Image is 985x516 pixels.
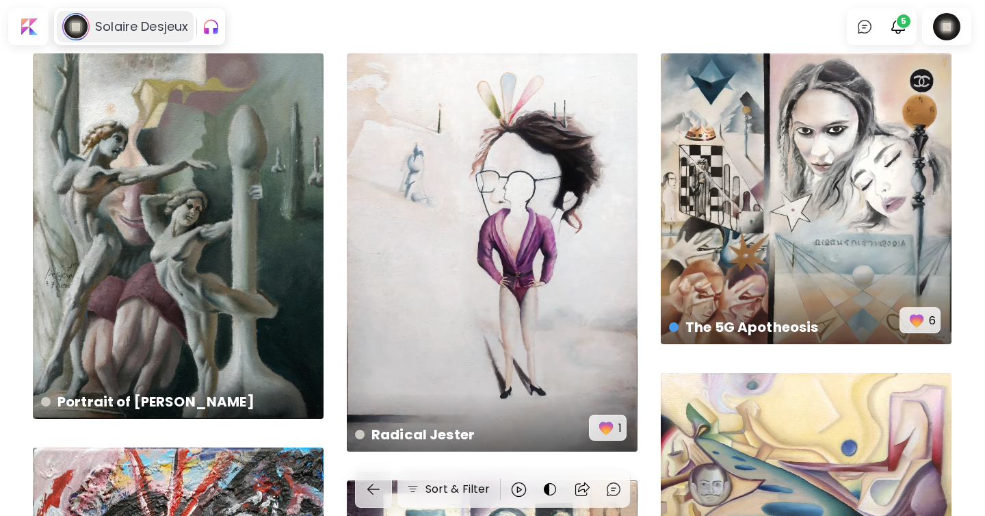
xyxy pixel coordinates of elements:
a: Portrait of [PERSON_NAME]https://cdn.kaleido.art/CDN/Artwork/175034/Primary/medium.webp?updated=7... [33,53,324,419]
h4: The 5G Apotheosis [669,317,899,337]
button: favorites1 [589,415,627,441]
button: bellIcon5 [886,15,910,38]
img: chatIcon [856,18,873,35]
h6: Sort & Filter [425,481,490,498]
img: chatIcon [605,481,622,498]
h4: Radical Jester [355,424,589,445]
p: 6 [929,312,936,329]
button: back [355,471,392,508]
p: 1 [618,420,622,437]
span: 5 [897,14,910,28]
a: Radical Jesterfavorites1https://cdn.kaleido.art/CDN/Artwork/126987/Primary/medium.webp?updated=56... [347,53,638,452]
button: pauseOutline IconGradient Icon [202,16,220,38]
img: bellIcon [890,18,906,35]
img: back [365,481,382,498]
img: Gradient Icon [202,16,220,38]
a: back [355,471,397,508]
a: The 5G Apotheosisfavorites6https://cdn.kaleido.art/CDN/Artwork/119832/Primary/medium.webp?updated... [661,53,951,344]
img: favorites [907,311,926,330]
h6: Solaire Desjeux [95,18,188,35]
h4: Portrait of [PERSON_NAME] [41,391,313,412]
button: favorites6 [899,307,941,333]
img: favorites [596,418,616,437]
